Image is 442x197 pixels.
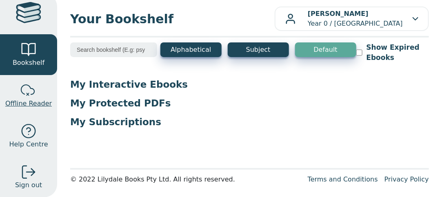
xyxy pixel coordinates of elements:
button: Alphabetical [160,42,222,57]
span: Help Centre [9,139,48,149]
span: Your Bookshelf [70,10,275,28]
span: Sign out [15,180,42,190]
p: My Subscriptions [70,116,429,128]
b: [PERSON_NAME] [308,10,369,18]
input: Search bookshelf (E.g: psychology) [70,42,157,57]
label: Show Expired Ebooks [366,42,429,63]
p: Year 0 / [GEOGRAPHIC_DATA] [308,9,403,29]
a: Terms and Conditions [308,175,378,183]
p: My Protected PDFs [70,97,429,109]
span: Offline Reader [5,99,52,108]
button: [PERSON_NAME]Year 0 / [GEOGRAPHIC_DATA] [275,7,429,31]
span: Bookshelf [13,58,44,68]
a: Privacy Policy [384,175,429,183]
p: My Interactive Ebooks [70,78,429,91]
button: Default [295,42,356,57]
div: © 2022 Lilydale Books Pty Ltd. All rights reserved. [70,175,301,184]
button: Subject [228,42,289,57]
